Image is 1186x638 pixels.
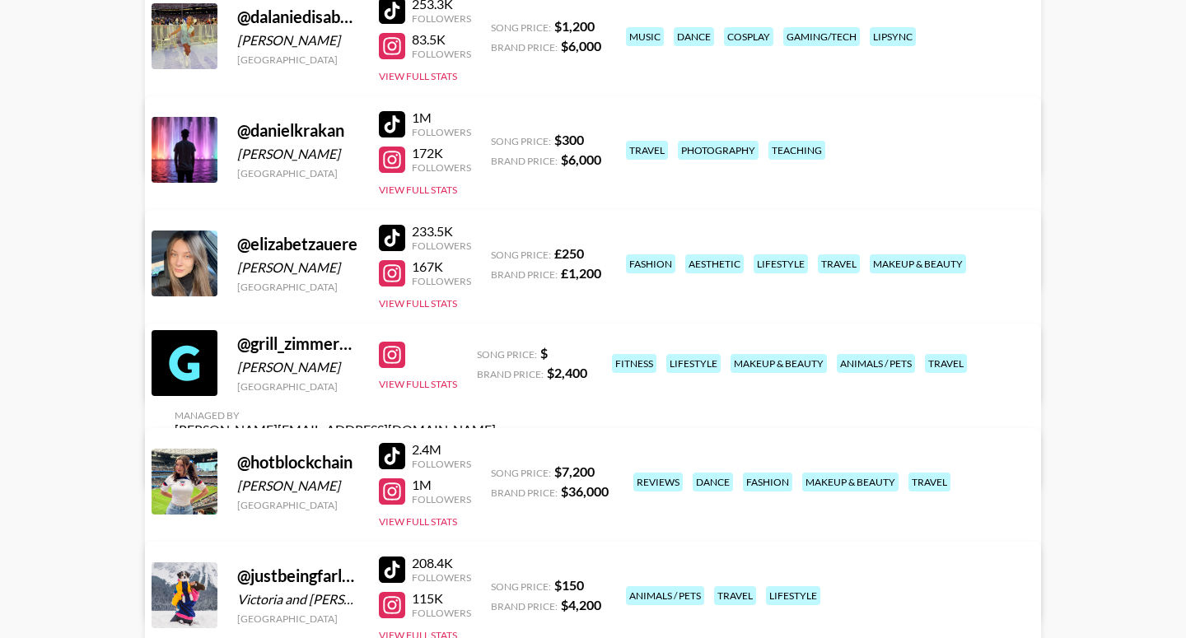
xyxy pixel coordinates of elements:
[412,493,471,505] div: Followers
[237,120,359,141] div: @ danielkrakan
[678,141,759,160] div: photography
[237,333,359,354] div: @ grill_zimmerman
[379,378,457,390] button: View Full Stats
[925,354,967,373] div: travel
[612,354,656,373] div: fitness
[237,234,359,254] div: @ elizabetzauere
[766,586,820,605] div: lifestyle
[237,146,359,162] div: [PERSON_NAME]
[818,254,860,273] div: travel
[412,571,471,584] div: Followers
[547,365,587,380] strong: $ 2,400
[477,348,537,361] span: Song Price:
[626,141,668,160] div: travel
[802,473,899,491] div: makeup & beauty
[554,18,595,34] strong: $ 1,200
[237,380,359,393] div: [GEOGRAPHIC_DATA]
[626,27,664,46] div: music
[870,254,966,273] div: makeup & beauty
[237,477,359,494] div: [PERSON_NAME]
[477,368,544,380] span: Brand Price:
[554,245,584,261] strong: £ 250
[237,612,359,625] div: [GEOGRAPHIC_DATA]
[674,27,714,46] div: dance
[237,566,359,586] div: @ justbeingfarley
[412,126,471,138] div: Followers
[724,27,773,46] div: cosplay
[626,254,675,273] div: fashion
[237,499,359,511] div: [GEOGRAPHIC_DATA]
[666,354,721,373] div: lifestyle
[561,483,609,499] strong: $ 36,000
[754,254,808,273] div: lifestyle
[237,259,359,276] div: [PERSON_NAME]
[379,184,457,196] button: View Full Stats
[412,12,471,25] div: Followers
[685,254,744,273] div: aesthetic
[379,515,457,528] button: View Full Stats
[237,54,359,66] div: [GEOGRAPHIC_DATA]
[412,240,471,252] div: Followers
[237,167,359,179] div: [GEOGRAPHIC_DATA]
[731,354,827,373] div: makeup & beauty
[412,275,471,287] div: Followers
[491,249,551,261] span: Song Price:
[412,109,471,126] div: 1M
[412,258,471,275] div: 167K
[491,580,551,593] span: Song Price:
[837,354,915,373] div: animals / pets
[491,600,558,612] span: Brand Price:
[379,297,457,310] button: View Full Stats
[412,477,471,493] div: 1M
[768,141,825,160] div: teaching
[783,27,860,46] div: gaming/tech
[693,473,733,491] div: dance
[412,31,471,48] div: 83.5K
[237,452,359,473] div: @ hotblockchain
[554,463,595,479] strong: $ 7,200
[412,590,471,607] div: 115K
[491,41,558,54] span: Brand Price:
[175,409,496,421] div: Managed By
[626,586,704,605] div: animals / pets
[908,473,950,491] div: travel
[554,577,584,593] strong: $ 150
[412,48,471,60] div: Followers
[561,38,601,54] strong: $ 6,000
[491,487,558,499] span: Brand Price:
[237,281,359,293] div: [GEOGRAPHIC_DATA]
[561,597,601,612] strong: $ 4,200
[554,132,584,147] strong: $ 300
[175,421,496,438] div: [PERSON_NAME][EMAIL_ADDRESS][DOMAIN_NAME]
[412,458,471,470] div: Followers
[412,607,471,619] div: Followers
[870,27,916,46] div: lipsync
[561,265,601,281] strong: £ 1,200
[633,473,683,491] div: reviews
[714,586,756,605] div: travel
[491,268,558,281] span: Brand Price:
[412,555,471,571] div: 208.4K
[491,21,551,34] span: Song Price:
[237,359,359,375] div: [PERSON_NAME]
[540,345,548,361] strong: $
[412,223,471,240] div: 233.5K
[561,151,601,167] strong: $ 6,000
[412,441,471,458] div: 2.4M
[237,591,359,608] div: Victoria and [PERSON_NAME]
[237,32,359,49] div: [PERSON_NAME]
[743,473,792,491] div: fashion
[491,467,551,479] span: Song Price:
[379,70,457,82] button: View Full Stats
[412,161,471,174] div: Followers
[237,7,359,27] div: @ dalaniedisabato
[412,145,471,161] div: 172K
[491,155,558,167] span: Brand Price:
[491,135,551,147] span: Song Price:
